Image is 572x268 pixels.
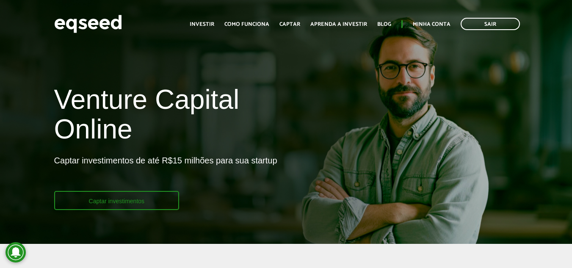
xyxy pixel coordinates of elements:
[54,155,277,191] p: Captar investimentos de até R$15 milhões para sua startup
[310,22,367,27] a: Aprenda a investir
[461,18,520,30] a: Sair
[190,22,214,27] a: Investir
[224,22,269,27] a: Como funciona
[54,13,122,35] img: EqSeed
[377,22,391,27] a: Blog
[279,22,300,27] a: Captar
[54,85,280,149] h1: Venture Capital Online
[54,191,180,210] a: Captar investimentos
[413,22,450,27] a: Minha conta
